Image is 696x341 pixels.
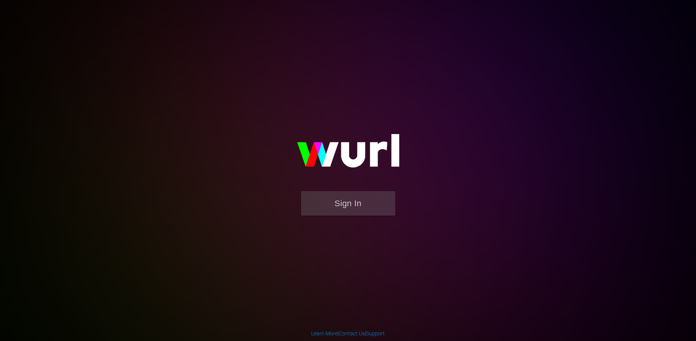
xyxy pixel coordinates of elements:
button: Sign In [301,191,395,216]
a: Contact Us [339,330,365,336]
img: wurl-logo-on-black-223613ac3d8ba8fe6dc639794a292ebdb59501304c7dfd60c99c58986ef67473.svg [273,118,424,191]
div: | | [311,330,385,337]
a: Learn More [311,330,338,336]
a: Support [366,330,385,336]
